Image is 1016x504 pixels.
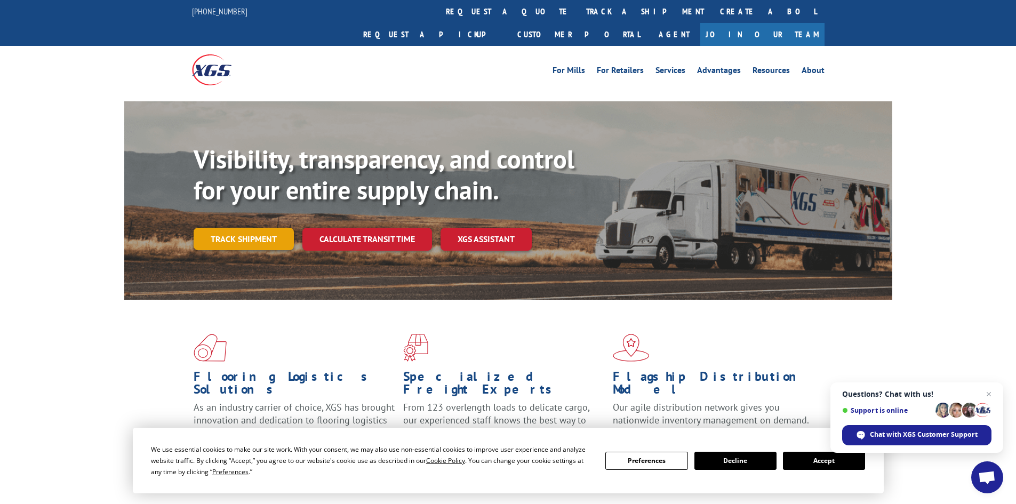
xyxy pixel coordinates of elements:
span: Support is online [842,406,932,414]
div: Open chat [971,461,1003,493]
img: xgs-icon-focused-on-flooring-red [403,334,428,362]
a: About [802,66,825,78]
div: Cookie Consent Prompt [133,428,884,493]
a: XGS ASSISTANT [441,228,532,251]
a: Track shipment [194,228,294,250]
h1: Flagship Distribution Model [613,370,814,401]
img: xgs-icon-total-supply-chain-intelligence-red [194,334,227,362]
span: Close chat [982,388,995,401]
h1: Flooring Logistics Solutions [194,370,395,401]
span: Questions? Chat with us! [842,390,991,398]
div: Chat with XGS Customer Support [842,425,991,445]
a: [PHONE_NUMBER] [192,6,247,17]
h1: Specialized Freight Experts [403,370,605,401]
span: Our agile distribution network gives you nationwide inventory management on demand. [613,401,809,426]
a: Calculate transit time [302,228,432,251]
a: Agent [648,23,700,46]
p: From 123 overlength loads to delicate cargo, our experienced staff knows the best way to move you... [403,401,605,449]
a: Services [655,66,685,78]
div: We use essential cookies to make our site work. With your consent, we may also use non-essential ... [151,444,593,477]
span: Cookie Policy [426,456,465,465]
a: Resources [753,66,790,78]
a: Customer Portal [509,23,648,46]
span: As an industry carrier of choice, XGS has brought innovation and dedication to flooring logistics... [194,401,395,439]
a: Request a pickup [355,23,509,46]
button: Decline [694,452,777,470]
button: Preferences [605,452,687,470]
a: For Retailers [597,66,644,78]
span: Chat with XGS Customer Support [870,430,978,439]
a: Advantages [697,66,741,78]
a: For Mills [553,66,585,78]
button: Accept [783,452,865,470]
img: xgs-icon-flagship-distribution-model-red [613,334,650,362]
a: Join Our Team [700,23,825,46]
b: Visibility, transparency, and control for your entire supply chain. [194,142,574,206]
span: Preferences [212,467,249,476]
